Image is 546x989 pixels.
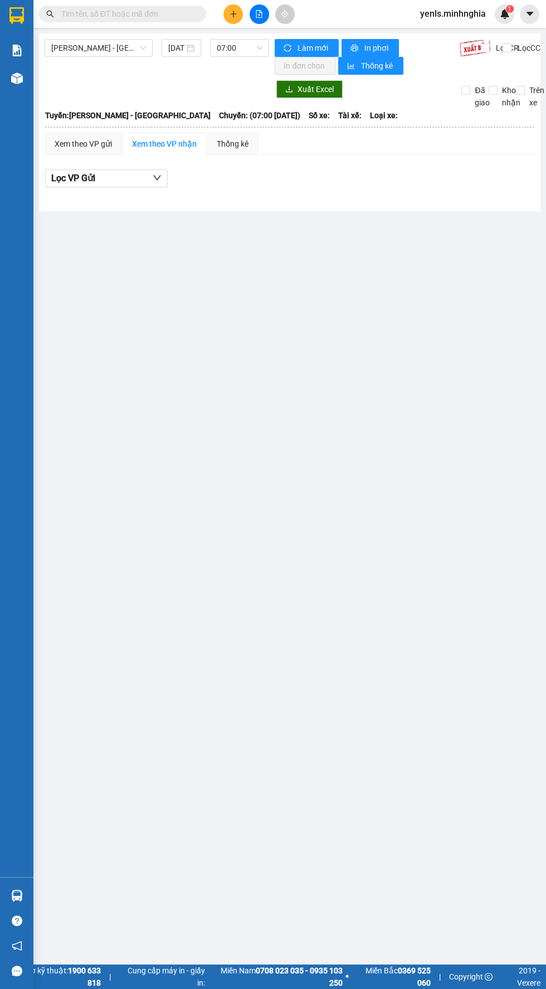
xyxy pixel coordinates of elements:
[398,966,431,987] strong: 0369 525 060
[46,10,54,18] span: search
[275,4,295,24] button: aim
[275,39,339,57] button: syncLàm mới
[12,940,22,951] span: notification
[411,7,495,21] span: yenls.minhnghia
[51,171,95,185] span: Lọc VP Gửi
[109,971,111,983] span: |
[525,9,535,19] span: caret-down
[61,8,193,20] input: Tìm tên, số ĐT hoặc mã đơn
[506,5,514,13] sup: 1
[51,40,146,56] span: Phan Rí - Sài Gòn
[255,10,263,18] span: file-add
[153,173,162,182] span: down
[350,44,360,53] span: printer
[338,109,362,122] span: Tài xế:
[513,42,542,54] span: Lọc CC
[508,5,511,13] span: 1
[12,966,22,976] span: message
[498,84,525,109] span: Kho nhận
[217,138,248,150] div: Thống kê
[11,45,23,56] img: solution-icon
[230,10,237,18] span: plus
[223,4,243,24] button: plus
[217,40,262,56] span: 07:00
[347,62,357,71] span: bar-chart
[352,964,431,989] span: Miền Bắc
[298,42,330,54] span: Làm mới
[219,109,300,122] span: Chuyến: (07:00 [DATE])
[284,44,293,53] span: sync
[309,109,330,122] span: Số xe:
[208,964,343,989] span: Miền Nam
[11,890,23,901] img: warehouse-icon
[459,39,491,57] img: 9k=
[55,138,112,150] div: Xem theo VP gửi
[250,4,269,24] button: file-add
[470,84,494,109] span: Đã giao
[11,72,23,84] img: warehouse-icon
[439,971,441,983] span: |
[45,111,211,120] b: Tuyến: [PERSON_NAME] - [GEOGRAPHIC_DATA]
[68,966,101,987] strong: 1900 633 818
[485,973,493,981] span: copyright
[370,109,398,122] span: Loại xe:
[275,57,335,75] button: In đơn chọn
[520,4,539,24] button: caret-down
[338,57,403,75] button: bar-chartThống kê
[281,10,289,18] span: aim
[9,7,24,24] img: logo-vxr
[168,42,184,54] input: 14/08/2025
[500,9,510,19] img: icon-new-feature
[132,138,197,150] div: Xem theo VP nhận
[119,964,205,989] span: Cung cấp máy in - giấy in:
[345,975,349,979] span: ⚪️
[491,42,520,54] span: Lọc CR
[45,169,168,187] button: Lọc VP Gửi
[276,80,343,98] button: downloadXuất Excel
[342,39,399,57] button: printerIn phơi
[12,915,22,926] span: question-circle
[361,60,394,72] span: Thống kê
[256,966,343,987] strong: 0708 023 035 - 0935 103 250
[364,42,390,54] span: In phơi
